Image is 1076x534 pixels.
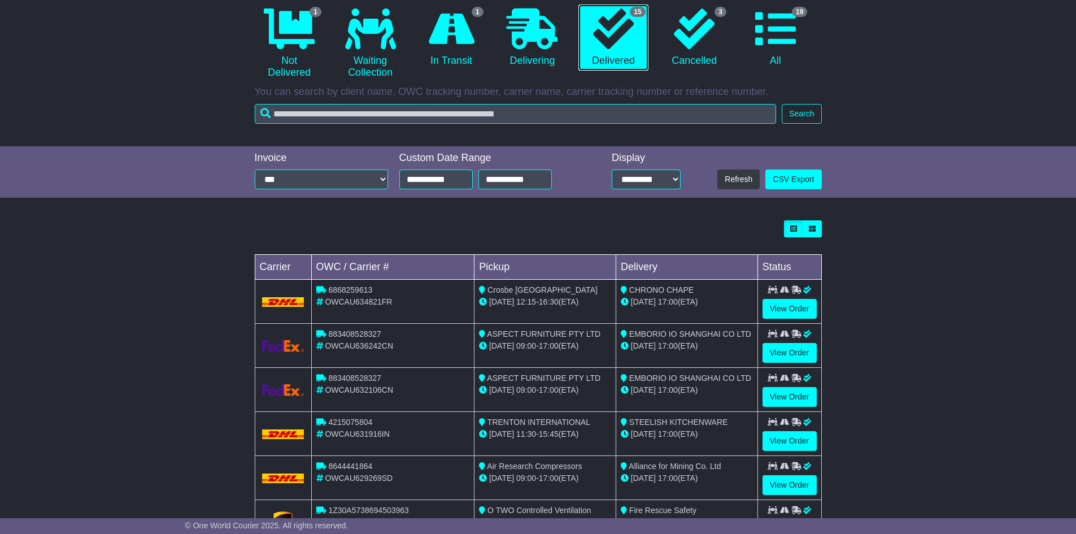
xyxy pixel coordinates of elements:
span: 1 [472,7,483,17]
div: - (ETA) [479,384,611,396]
span: OWCAU632106CN [325,385,393,394]
span: 11:30 [516,429,536,439]
span: 17:00 [539,385,559,394]
span: ASPECT FURNITURE PTY LTD [487,329,600,338]
span: EMBORIO IO SHANGHAI CO LTD [629,374,751,383]
span: TRENTON INTERNATIONAL [487,418,590,427]
div: Invoice [255,152,388,164]
a: Waiting Collection [336,5,405,83]
img: GetCarrierServiceLogo [262,340,304,352]
span: [DATE] [631,341,656,350]
span: EMBORIO IO SHANGHAI CO LTD [629,329,751,338]
span: [DATE] [489,297,514,306]
span: 8644441864 [328,462,372,471]
span: [DATE] [489,385,514,394]
span: OWCAU634821FR [325,297,392,306]
span: 883408528327 [328,374,381,383]
span: 16:30 [539,297,559,306]
div: - (ETA) [479,296,611,308]
a: Delivering [498,5,567,71]
a: View Order [763,343,817,363]
span: Fire Rescue Safety [GEOGRAPHIC_DATA] [621,506,703,527]
div: (ETA) [621,428,753,440]
button: Search [782,104,821,124]
span: 09:00 [516,474,536,483]
span: [DATE] [631,385,656,394]
a: 3 Cancelled [660,5,729,71]
a: 1 Not Delivered [255,5,324,83]
span: 17:00 [539,341,559,350]
span: Alliance for Mining Co. Ltd [629,462,721,471]
span: [DATE] [631,429,656,439]
span: 17:00 [658,474,678,483]
span: 4215075804 [328,418,372,427]
span: Air Research Compressors [487,462,582,471]
div: (ETA) [621,384,753,396]
div: (ETA) [621,340,753,352]
span: 15 [630,7,645,17]
div: - (ETA) [479,472,611,484]
td: OWC / Carrier # [311,255,474,280]
span: 19 [792,7,807,17]
div: - (ETA) [479,340,611,352]
span: OWCAU631916IN [325,429,389,439]
span: 6868259613 [328,285,372,294]
span: 3 [715,7,726,17]
span: 17:00 [658,429,678,439]
img: DHL.png [262,297,304,306]
span: 17:00 [658,385,678,394]
p: You can search by client name, OWC tracking number, carrier name, carrier tracking number or refe... [255,86,822,98]
a: View Order [763,387,817,407]
span: 17:00 [658,297,678,306]
span: 17:00 [539,474,559,483]
span: 1 [310,7,321,17]
span: [DATE] [489,429,514,439]
a: View Order [763,299,817,319]
span: [DATE] [631,474,656,483]
div: - (ETA) [479,516,611,528]
a: View Order [763,475,817,495]
span: [DATE] [489,341,514,350]
td: Delivery [616,255,757,280]
span: © One World Courier 2025. All rights reserved. [185,521,348,530]
button: Refresh [717,170,760,189]
span: O TWO Controlled Ventilation [487,506,591,515]
a: CSV Export [765,170,821,189]
span: [DATE] [631,297,656,306]
div: (ETA) [621,296,753,308]
span: OWCAU629269SD [325,474,393,483]
span: 09:00 [516,385,536,394]
span: CHRONO CHAPE [629,285,694,294]
span: 17:00 [658,341,678,350]
div: Display [612,152,681,164]
span: 1Z30A5738694503963 [328,506,408,515]
img: GetCarrierServiceLogo [262,384,304,396]
td: Status [757,255,821,280]
span: OWCAU636242CN [325,341,393,350]
span: STEELISH KITCHENWARE [629,418,728,427]
a: 15 Delivered [578,5,648,71]
img: DHL.png [262,474,304,483]
span: [DATE] [489,474,514,483]
div: (ETA) [621,472,753,484]
span: ASPECT FURNITURE PTY LTD [487,374,600,383]
div: - (ETA) [479,428,611,440]
td: Carrier [255,255,311,280]
a: 19 All [740,5,810,71]
td: Pickup [474,255,616,280]
span: Crosbe [GEOGRAPHIC_DATA] [487,285,598,294]
span: 12:15 [516,297,536,306]
a: 1 In Transit [416,5,486,71]
div: Custom Date Range [399,152,581,164]
span: 883408528327 [328,329,381,338]
img: DHL.png [262,429,304,439]
span: 15:45 [539,429,559,439]
img: GetCarrierServiceLogo [273,511,293,534]
a: View Order [763,431,817,451]
span: 09:00 [516,341,536,350]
